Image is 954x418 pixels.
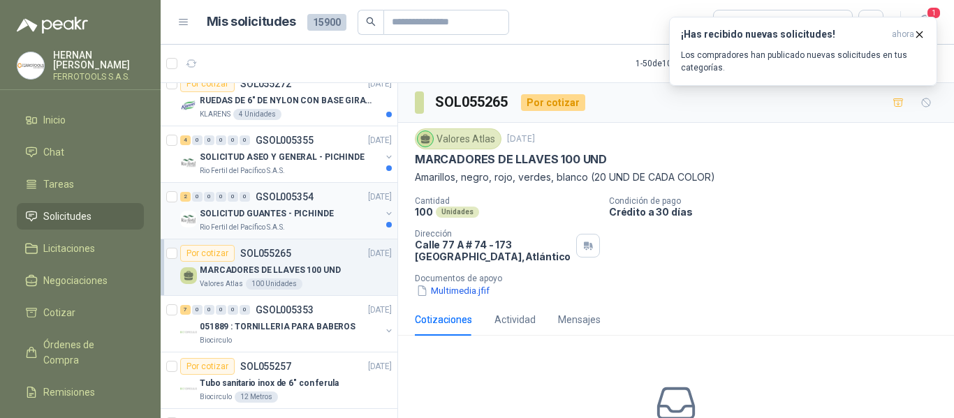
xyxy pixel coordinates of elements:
a: Cotizar [17,299,144,326]
p: Calle 77 A # 74 - 173 [GEOGRAPHIC_DATA] , Atlántico [415,239,571,262]
span: Licitaciones [43,241,95,256]
div: 0 [216,305,226,315]
span: Chat [43,144,64,160]
p: SOL055272 [240,79,291,89]
a: 7 0 0 0 0 0 GSOL005353[DATE] Company Logo051889 : TORNILLERIA PARA BABEROSBiocirculo [180,301,395,346]
p: Documentos de apoyo [415,274,948,283]
p: SOLICITUD ASEO Y GENERAL - PICHINDE [200,151,365,164]
span: search [366,17,376,27]
p: MARCADORES DE LLAVES 100 UND [200,264,341,277]
a: Remisiones [17,379,144,405]
p: SOL055257 [240,361,291,371]
div: 0 [204,305,214,315]
div: 12 Metros [235,391,278,403]
span: 1 [926,6,941,20]
img: Company Logo [180,324,197,341]
p: Dirección [415,229,571,239]
img: Company Logo [180,154,197,171]
div: 1 - 50 de 10348 [636,52,731,75]
p: Rio Fertil del Pacífico S.A.S. [200,165,285,177]
div: 4 Unidades [233,109,281,120]
a: Negociaciones [17,267,144,294]
p: [DATE] [368,191,392,204]
a: Solicitudes [17,203,144,230]
p: SOLICITUD GUANTES - PICHINDE [200,207,334,221]
button: ¡Has recibido nuevas solicitudes!ahora Los compradores han publicado nuevas solicitudes en tus ca... [669,17,937,86]
div: Unidades [436,207,479,218]
p: Biocirculo [200,391,232,403]
a: Chat [17,139,144,165]
img: Logo peakr [17,17,88,33]
p: [DATE] [368,134,392,147]
a: Por cotizarSOL055265[DATE] MARCADORES DE LLAVES 100 UNDValores Atlas100 Unidades [161,239,397,296]
p: [DATE] [368,77,392,91]
div: 0 [228,135,238,145]
div: Actividad [494,312,536,327]
p: FERROTOOLS S.A.S. [53,73,144,81]
div: Valores Atlas [415,128,501,149]
span: Solicitudes [43,209,91,224]
button: Multimedia.jfif [415,283,491,298]
img: Company Logo [180,380,197,397]
p: Biocirculo [200,335,232,346]
span: Tareas [43,177,74,192]
span: Negociaciones [43,273,108,288]
div: 0 [192,192,203,202]
p: GSOL005353 [256,305,314,315]
h3: SOL055265 [435,91,510,113]
a: Por cotizarSOL055272[DATE] Company LogoRUEDAS DE 6" DE NYLON CON BASE GIRATORIA EN ACERO INOXIDAB... [161,70,397,126]
a: Por cotizarSOL055257[DATE] Company LogoTubo sanitario inox de 6" con ferulaBiocirculo12 Metros [161,352,397,409]
div: 0 [216,135,226,145]
div: Por cotizar [180,358,235,375]
div: Cotizaciones [415,312,472,327]
p: 100 [415,206,433,218]
p: Tubo sanitario inox de 6" con ferula [200,377,339,390]
p: GSOL005354 [256,192,314,202]
p: [DATE] [507,133,535,146]
p: [DATE] [368,304,392,317]
button: 1 [912,10,937,35]
a: 4 0 0 0 0 0 GSOL005355[DATE] Company LogoSOLICITUD ASEO Y GENERAL - PICHINDERio Fertil del Pacífi... [180,132,395,177]
span: Inicio [43,112,66,128]
p: Los compradores han publicado nuevas solicitudes en tus categorías. [681,49,925,74]
div: 0 [228,305,238,315]
p: RUEDAS DE 6" DE NYLON CON BASE GIRATORIA EN ACERO INOXIDABLE [200,94,374,107]
div: 4 [180,135,191,145]
div: 0 [192,305,203,315]
img: Company Logo [180,98,197,114]
span: Cotizar [43,305,75,320]
div: Todas [722,15,751,30]
div: 0 [240,135,250,145]
a: Tareas [17,171,144,197]
div: 0 [192,135,203,145]
div: Por cotizar [180,75,235,92]
div: 7 [180,305,191,315]
a: Licitaciones [17,235,144,262]
p: SOL055265 [240,248,291,258]
div: 0 [204,192,214,202]
a: Inicio [17,107,144,133]
div: Por cotizar [180,245,235,262]
a: 2 0 0 0 0 0 GSOL005354[DATE] Company LogoSOLICITUD GUANTES - PICHINDERio Fertil del Pacífico S.A.S. [180,188,395,233]
a: Órdenes de Compra [17,331,144,373]
div: 0 [204,135,214,145]
span: ahora [892,29,914,40]
p: Crédito a 30 días [609,206,948,218]
h1: Mis solicitudes [207,12,296,32]
span: Órdenes de Compra [43,337,131,368]
p: HERNAN [PERSON_NAME] [53,50,144,70]
p: [DATE] [368,247,392,260]
div: 0 [240,305,250,315]
p: Rio Fertil del Pacífico S.A.S. [200,222,285,233]
div: 100 Unidades [246,278,302,290]
span: Remisiones [43,385,95,400]
p: [DATE] [368,360,392,373]
p: Amarillos, negro, rojo, verdes, blanco (20 UND DE CADA COLOR) [415,170,937,185]
div: 0 [216,192,226,202]
p: KLARENS [200,109,230,120]
img: Company Logo [17,52,44,79]
img: Company Logo [180,211,197,227]
p: Cantidad [415,196,598,206]
p: 051889 : TORNILLERIA PARA BABEROS [200,320,355,334]
div: Mensajes [558,312,601,327]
